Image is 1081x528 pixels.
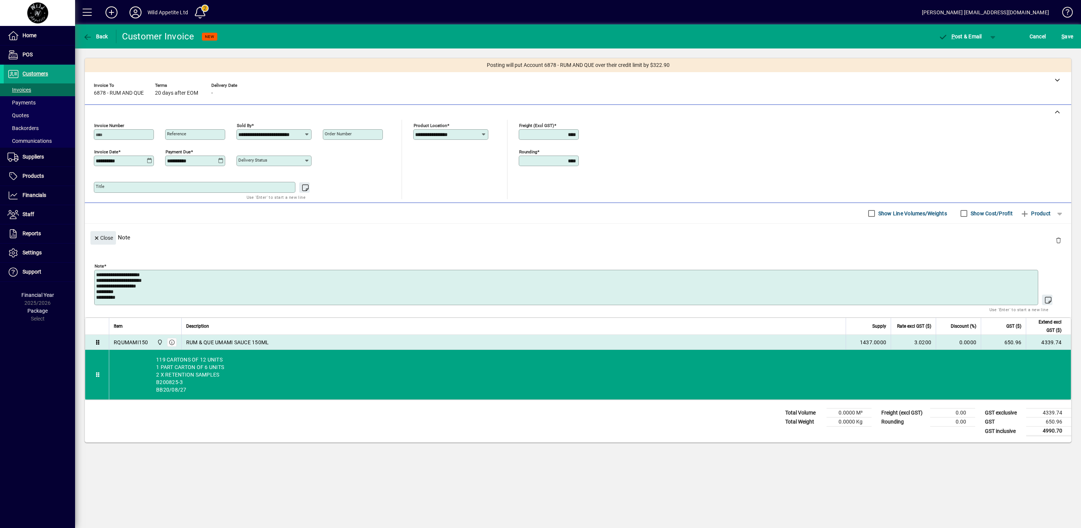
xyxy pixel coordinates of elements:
[935,30,986,43] button: Post & Email
[99,6,123,19] button: Add
[23,250,42,256] span: Settings
[23,192,46,198] span: Financials
[8,125,39,131] span: Backorders
[23,71,48,77] span: Customers
[969,210,1013,217] label: Show Cost/Profit
[1026,418,1071,427] td: 650.96
[94,123,124,128] mat-label: Invoice number
[23,154,44,160] span: Suppliers
[1020,207,1051,219] span: Product
[781,408,827,418] td: Total Volume
[23,173,44,179] span: Products
[167,131,186,136] mat-label: Reference
[1016,207,1054,220] button: Product
[8,138,52,144] span: Communications
[1049,237,1067,244] app-page-header-button: Delete
[23,51,33,57] span: POS
[1030,30,1046,42] span: Cancel
[85,224,1071,251] div: Note
[96,184,104,189] mat-label: Title
[1031,318,1061,334] span: Extend excl GST ($)
[981,427,1026,436] td: GST inclusive
[896,339,931,346] div: 3.0200
[487,61,670,69] span: Posting will put Account 6878 - RUM AND QUE over their credit limit by $322.90
[8,87,31,93] span: Invoices
[83,33,108,39] span: Back
[114,339,148,346] div: RQUMAMI150
[4,83,75,96] a: Invoices
[4,244,75,262] a: Settings
[952,33,955,39] span: P
[4,45,75,64] a: POS
[897,322,931,330] span: Rate excl GST ($)
[23,269,41,275] span: Support
[23,230,41,236] span: Reports
[114,322,123,330] span: Item
[1057,2,1072,26] a: Knowledge Base
[1026,335,1071,350] td: 4339.74
[325,131,352,136] mat-label: Order number
[1060,30,1075,43] button: Save
[872,322,886,330] span: Supply
[1026,408,1071,418] td: 4339.74
[90,231,116,245] button: Close
[8,112,29,118] span: Quotes
[781,418,827,427] td: Total Weight
[414,123,447,128] mat-label: Product location
[936,335,981,350] td: 0.0000
[155,338,164,346] span: Wild Appetite Ltd
[989,305,1048,314] mat-hint: Use 'Enter' to start a new line
[951,322,976,330] span: Discount (%)
[27,308,48,314] span: Package
[4,109,75,122] a: Quotes
[4,167,75,186] a: Products
[4,148,75,166] a: Suppliers
[23,211,34,217] span: Staff
[1061,33,1064,39] span: S
[75,30,116,43] app-page-header-button: Back
[4,224,75,243] a: Reports
[930,418,975,427] td: 0.00
[123,6,148,19] button: Profile
[4,186,75,205] a: Financials
[4,26,75,45] a: Home
[205,34,214,39] span: NEW
[4,96,75,109] a: Payments
[8,100,36,106] span: Payments
[827,418,872,427] td: 0.0000 Kg
[878,408,930,418] td: Freight (excl GST)
[122,30,194,42] div: Customer Invoice
[981,418,1026,427] td: GST
[4,263,75,281] a: Support
[930,408,975,418] td: 0.00
[877,210,947,217] label: Show Line Volumes/Weights
[94,149,118,154] mat-label: Invoice date
[827,408,872,418] td: 0.0000 M³
[1049,231,1067,249] button: Delete
[860,339,886,346] span: 1437.0000
[237,123,251,128] mat-label: Sold by
[155,90,198,96] span: 20 days after EOM
[186,339,269,346] span: RUM & QUE UMAMI SAUCE 150ML
[1026,427,1071,436] td: 4990.70
[4,122,75,135] a: Backorders
[938,33,982,39] span: ost & Email
[519,123,554,128] mat-label: Freight (excl GST)
[93,232,113,244] span: Close
[94,90,144,96] span: 6878 - RUM AND QUE
[981,408,1026,418] td: GST exclusive
[23,32,36,38] span: Home
[89,234,118,241] app-page-header-button: Close
[109,350,1071,399] div: 119 CARTONS OF 12 UNITS 1 PART CARTON OF 6 UNITS 2 X RETENTION SAMPLES B200825-3 BB20/08/27
[81,30,110,43] button: Back
[95,263,104,269] mat-label: Note
[238,157,267,163] mat-label: Delivery status
[922,6,1049,18] div: [PERSON_NAME] [EMAIL_ADDRESS][DOMAIN_NAME]
[247,193,306,201] mat-hint: Use 'Enter' to start a new line
[186,322,209,330] span: Description
[211,90,213,96] span: -
[981,335,1026,350] td: 650.96
[1028,30,1048,43] button: Cancel
[4,205,75,224] a: Staff
[878,418,930,427] td: Rounding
